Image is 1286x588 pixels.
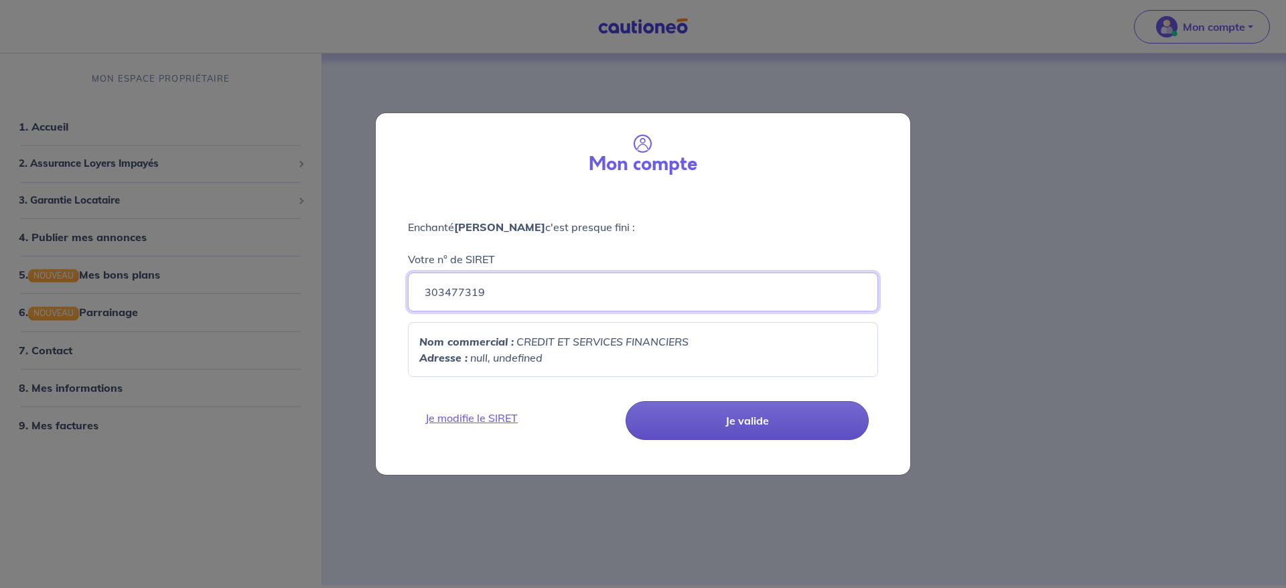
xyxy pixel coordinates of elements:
[626,401,869,440] button: Je valide
[470,351,543,364] em: null, undefined
[454,220,545,234] strong: [PERSON_NAME]
[408,251,495,267] p: Votre n° de SIRET
[419,351,468,364] strong: Adresse :
[408,273,878,311] input: Ex : 4356797535
[589,153,697,176] h3: Mon compte
[516,335,689,348] em: CREDIT ET SERVICES FINANCIERS
[417,410,620,426] a: Je modifie le SIRET
[408,219,878,235] p: Enchanté c'est presque fini :
[419,335,514,348] strong: Nom commercial :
